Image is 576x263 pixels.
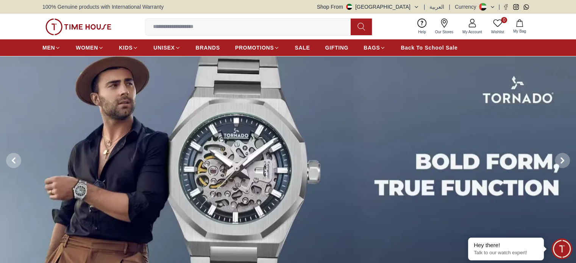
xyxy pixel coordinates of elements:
[414,17,431,36] a: Help
[509,18,531,36] button: My Bag
[295,44,310,51] span: SALE
[235,44,274,51] span: PROMOTIONS
[196,44,220,51] span: BRANDS
[503,4,509,10] a: Facebook
[153,41,180,54] a: UNISEX
[76,41,104,54] a: WOMEN
[42,41,61,54] a: MEN
[487,17,509,36] a: 0Wishlist
[325,44,348,51] span: GIFTING
[459,29,485,35] span: My Account
[317,3,419,11] button: Shop From[GEOGRAPHIC_DATA]
[42,44,55,51] span: MEN
[42,3,164,11] span: 100% Genuine products with International Warranty
[119,41,138,54] a: KIDS
[429,3,444,11] button: العربية
[424,3,425,11] span: |
[513,4,519,10] a: Instagram
[235,41,280,54] a: PROMOTIONS
[401,44,457,51] span: Back To School Sale
[196,41,220,54] a: BRANDS
[551,238,572,259] div: Chat Widget
[498,3,500,11] span: |
[76,44,98,51] span: WOMEN
[501,17,507,23] span: 0
[364,41,386,54] a: BAGS
[431,17,458,36] a: Our Stores
[401,41,457,54] a: Back To School Sale
[364,44,380,51] span: BAGS
[449,3,450,11] span: |
[153,44,175,51] span: UNISEX
[295,41,310,54] a: SALE
[119,44,133,51] span: KIDS
[474,241,538,249] div: Hey there!
[325,41,348,54] a: GIFTING
[346,4,352,10] img: United Arab Emirates
[474,250,538,256] p: Talk to our watch expert!
[432,29,456,35] span: Our Stores
[415,29,429,35] span: Help
[523,4,529,10] a: Whatsapp
[488,29,507,35] span: Wishlist
[455,3,479,11] div: Currency
[510,28,529,34] span: My Bag
[45,19,111,35] img: ...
